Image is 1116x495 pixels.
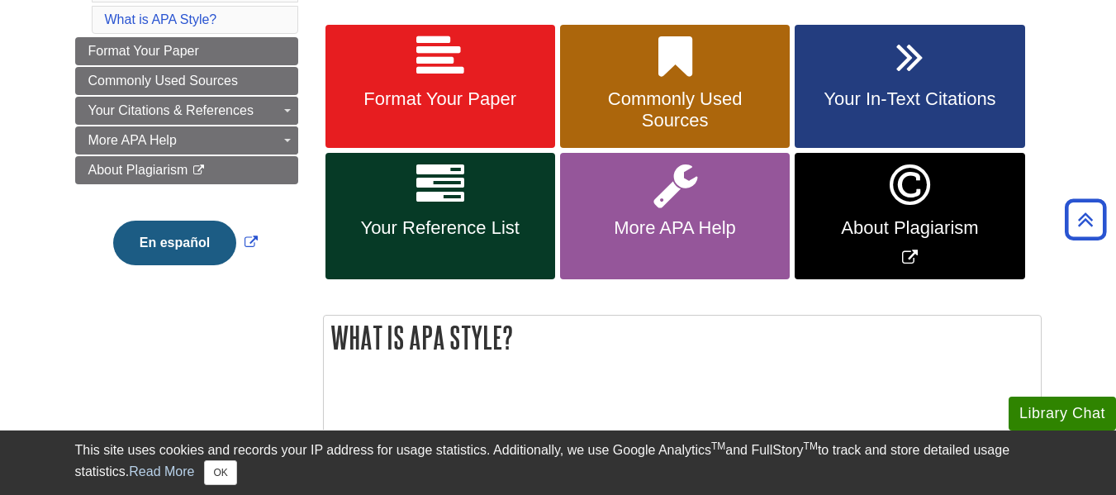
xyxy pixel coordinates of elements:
a: Your Citations & References [75,97,298,125]
a: More APA Help [560,153,790,279]
span: Format Your Paper [88,44,199,58]
a: Format Your Paper [75,37,298,65]
a: What is APA Style? [105,12,217,26]
a: Your In-Text Citations [795,25,1024,149]
sup: TM [711,440,725,452]
div: This site uses cookies and records your IP address for usage statistics. Additionally, we use Goo... [75,440,1042,485]
a: About Plagiarism [75,156,298,184]
a: Link opens in new window [109,236,262,250]
span: Format Your Paper [338,88,543,110]
span: Commonly Used Sources [88,74,238,88]
a: Back to Top [1059,208,1112,231]
button: En español [113,221,236,265]
button: Library Chat [1009,397,1116,431]
sup: TM [804,440,818,452]
h2: What is APA Style? [324,316,1041,359]
span: About Plagiarism [88,163,188,177]
a: Commonly Used Sources [560,25,790,149]
a: Your Reference List [325,153,555,279]
span: Your Reference List [338,217,543,239]
span: Commonly Used Sources [572,88,777,131]
span: More APA Help [572,217,777,239]
span: More APA Help [88,133,177,147]
span: Your In-Text Citations [807,88,1012,110]
a: Format Your Paper [325,25,555,149]
span: About Plagiarism [807,217,1012,239]
button: Close [204,460,236,485]
span: Your Citations & References [88,103,254,117]
a: More APA Help [75,126,298,155]
a: Link opens in new window [795,153,1024,279]
a: Read More [129,464,194,478]
i: This link opens in a new window [192,165,206,176]
a: Commonly Used Sources [75,67,298,95]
